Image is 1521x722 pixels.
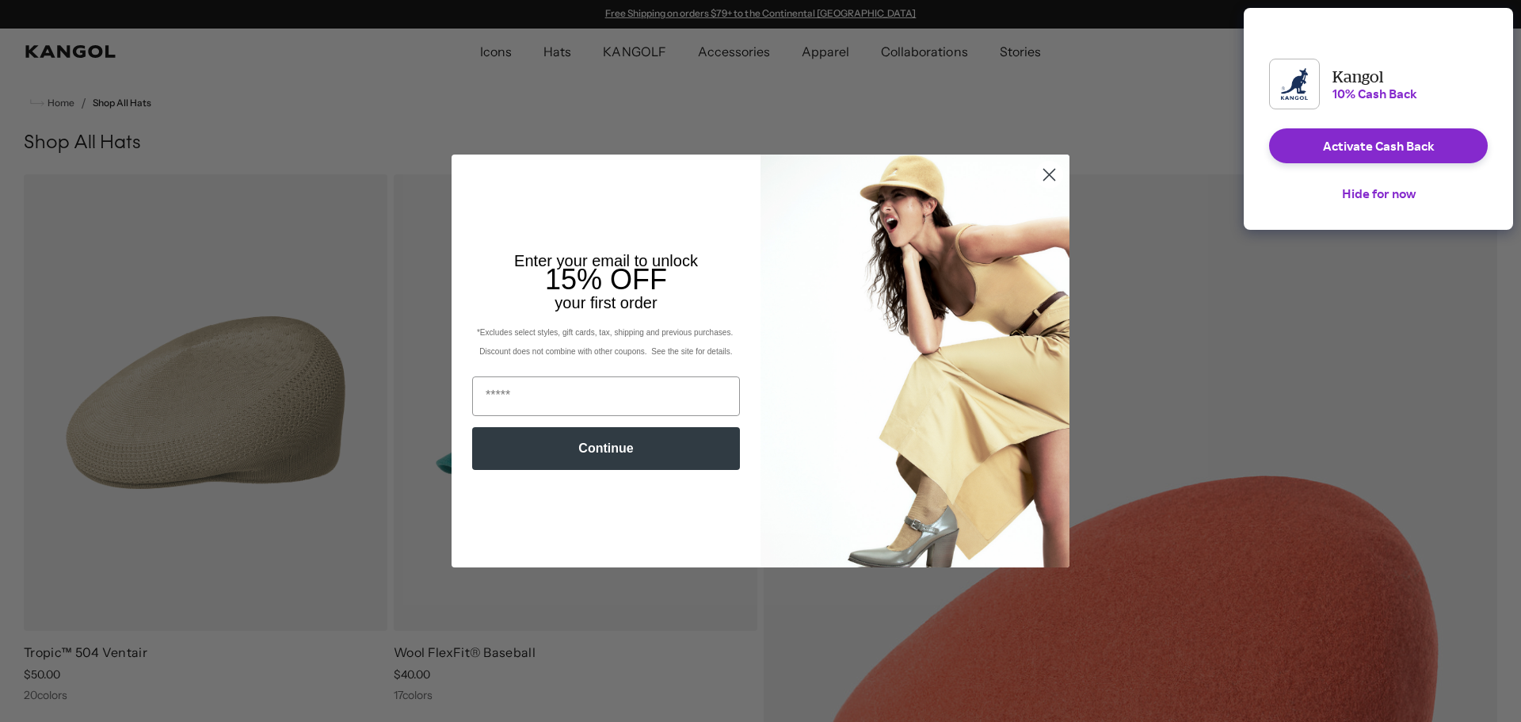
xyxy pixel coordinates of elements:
button: Continue [472,427,740,470]
span: your first order [555,294,657,311]
img: 93be19ad-e773-4382-80b9-c9d740c9197f.jpeg [760,155,1069,567]
input: Email [472,376,740,416]
button: Close dialog [1035,161,1063,189]
span: 15% OFF [545,263,667,296]
span: Enter your email to unlock [514,252,698,269]
span: *Excludes select styles, gift cards, tax, shipping and previous purchases. Discount does not comb... [477,328,735,356]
